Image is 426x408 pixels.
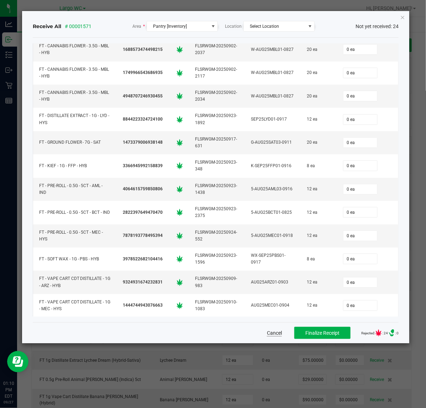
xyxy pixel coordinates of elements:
[267,329,282,337] button: Cancel
[361,329,399,337] span: Rejected: : 24 : 0
[194,41,241,58] div: FLSRWGM-20250902-2037
[37,137,112,148] div: FT - GROUND FLOWER - 7G - SAT
[37,111,112,128] div: FT - DISTILLATE EXTRACT - 1G - LYD - HYS
[343,231,377,241] input: 0 ea
[305,68,333,78] div: 20 ea
[194,134,241,151] div: FLSRWGM-20250917-631
[37,297,112,314] div: FT - VAPE CART CDT DISTILLATE - 1G - MEC - HYS
[194,227,241,244] div: FLSRWGM-20250924-552
[37,274,112,291] div: FT - VAPE CART CDT DISTILLATE - 1G - ARZ - HYB
[249,184,296,194] div: 5-AUG25AML03-0916
[249,137,296,148] div: G-AUG25SAT03-0911
[305,114,333,124] div: 12 ea
[37,161,112,171] div: FT - KIEF - 1G - FFP - HYB
[249,231,296,241] div: 5-AUG25MEC01-0918
[123,46,163,53] span: 1688573474498215
[153,24,187,29] span: Pantry [Inventory]
[249,44,296,55] div: W-AUG25MBL01-0827
[33,23,61,30] span: Receive All
[194,250,241,267] div: FLSRWGM-20250923-1596
[343,68,377,78] input: 0 ea
[305,137,333,148] div: 20 ea
[249,114,296,124] div: SEP25LYD01-0917
[37,254,112,264] div: FT - SOFT WAX - 1G - PBS - HYB
[305,254,333,264] div: 8 ea
[194,88,241,105] div: FLSRWGM-20250902-2034
[343,138,377,148] input: 0 ea
[225,23,242,30] span: Location
[305,277,333,287] div: 12 ea
[194,181,241,198] div: FLSRWGM-20250923-1438
[250,24,279,29] span: Select Location
[343,277,377,287] input: 0 ea
[343,91,377,101] input: 0 ea
[249,161,296,171] div: K-SEP25FFP01-0916
[343,301,377,311] input: 0 ea
[356,23,399,30] span: Not yet received: 24
[249,68,296,78] div: W-AUG25MBL01-0827
[294,327,351,339] button: Finalize Receipt
[123,279,163,286] span: 9324931674232831
[400,13,405,21] button: Close
[375,329,382,337] span: Number of Cannabis barcodes either fully or partially rejected
[249,91,296,101] div: W-AUG25MBL01-0827
[37,64,112,81] div: FT - CANNABIS FLOWER - 3.5G - MBL - HYB
[65,23,92,30] span: # 00001571
[305,184,333,194] div: 12 ea
[343,184,377,194] input: 0 ea
[123,186,163,192] span: 4064615759850806
[194,111,241,128] div: FLSRWGM-20250923-1892
[343,254,377,264] input: 0 ea
[343,115,377,124] input: 0 ea
[249,300,296,311] div: AUG25MEC01-0904
[37,88,112,105] div: FT - CANNABIS FLOWER - 3.5G - MBL - HYB
[305,300,333,311] div: 12 ea
[37,181,112,198] div: FT - PRE-ROLL - 0.5G - 5CT - AML - IND
[123,302,163,309] span: 1444744943076663
[123,69,163,76] span: 1749966543686935
[249,250,296,267] div: WX-SEP25PBS01-0917
[305,91,333,101] div: 20 ea
[37,41,112,58] div: FT - CANNABIS FLOWER - 3.5G - MBL - HYB
[123,116,163,123] span: 8844223324724100
[37,227,112,244] div: FT - PRE-ROLL - 0.5G - 5CT - MEC - HYS
[305,44,333,55] div: 20 ea
[194,157,241,174] div: FLSRWGM-20250923-348
[305,207,333,218] div: 12 ea
[388,329,395,337] span: Number of Delivery Device barcodes either fully or partially rejected
[123,232,163,239] span: 7878193778495394
[249,207,296,218] div: 5-AUG25BCT01-0825
[123,139,163,146] span: 1473379006938148
[123,93,163,100] span: 4948707246930455
[343,161,377,171] input: 0 ea
[249,277,296,287] div: AUG25ARZ01-0903
[194,64,241,81] div: FLSRWGM-20250902-2117
[7,351,28,372] iframe: Resource center
[194,204,241,221] div: FLSRWGM-20250923-2375
[243,21,315,32] span: NO DATA FOUND
[305,231,333,241] div: 12 ea
[194,297,241,314] div: FLSRWGM-20250910-1083
[123,256,163,263] span: 3978522682104416
[305,161,333,171] div: 8 ea
[305,330,340,336] span: Finalize Receipt
[132,23,145,30] span: Area
[123,163,163,169] span: 3366945992158839
[343,44,377,54] input: 0 ea
[343,207,377,217] input: 0 ea
[37,207,112,218] div: FT - PRE-ROLL - 0.5G - 5CT - BCT - IND
[123,209,163,216] span: 2822397649470470
[194,274,241,291] div: FLSRWGM-20250909-983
